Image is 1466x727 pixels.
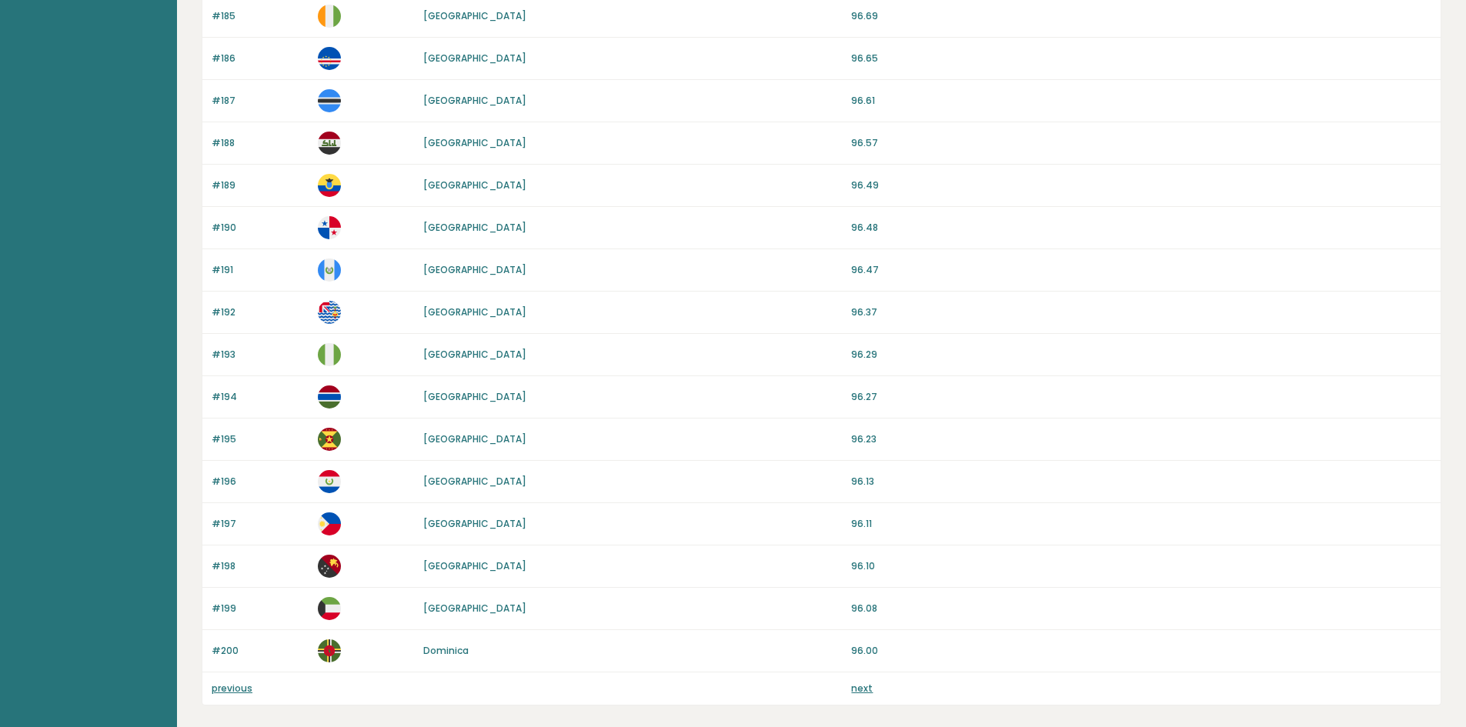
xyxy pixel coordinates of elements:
[851,682,873,695] a: next
[851,644,1431,658] p: 96.00
[318,216,341,239] img: pa.svg
[851,263,1431,277] p: 96.47
[851,94,1431,108] p: 96.61
[212,305,309,319] p: #192
[212,390,309,404] p: #194
[423,263,526,276] a: [GEOGRAPHIC_DATA]
[423,644,469,657] a: Dominica
[212,602,309,615] p: #199
[851,9,1431,23] p: 96.69
[318,470,341,493] img: py.svg
[318,5,341,28] img: ci.svg
[423,305,526,318] a: [GEOGRAPHIC_DATA]
[212,432,309,446] p: #195
[212,517,309,531] p: #197
[212,136,309,150] p: #188
[212,644,309,658] p: #200
[318,301,341,324] img: io.svg
[318,343,341,366] img: ng.svg
[423,475,526,488] a: [GEOGRAPHIC_DATA]
[423,9,526,22] a: [GEOGRAPHIC_DATA]
[212,178,309,192] p: #189
[423,432,526,445] a: [GEOGRAPHIC_DATA]
[851,52,1431,65] p: 96.65
[423,390,526,403] a: [GEOGRAPHIC_DATA]
[212,348,309,362] p: #193
[212,559,309,573] p: #198
[318,428,341,451] img: gd.svg
[212,94,309,108] p: #187
[212,221,309,235] p: #190
[318,639,341,662] img: dm.svg
[212,9,309,23] p: #185
[423,348,526,361] a: [GEOGRAPHIC_DATA]
[423,517,526,530] a: [GEOGRAPHIC_DATA]
[318,555,341,578] img: pg.svg
[318,597,341,620] img: kw.svg
[851,348,1431,362] p: 96.29
[423,221,526,234] a: [GEOGRAPHIC_DATA]
[318,89,341,112] img: bw.svg
[851,221,1431,235] p: 96.48
[423,178,526,192] a: [GEOGRAPHIC_DATA]
[851,475,1431,489] p: 96.13
[423,52,526,65] a: [GEOGRAPHIC_DATA]
[851,390,1431,404] p: 96.27
[318,385,341,409] img: gm.svg
[851,432,1431,446] p: 96.23
[212,263,309,277] p: #191
[423,136,526,149] a: [GEOGRAPHIC_DATA]
[851,136,1431,150] p: 96.57
[851,559,1431,573] p: 96.10
[318,174,341,197] img: ec.svg
[212,682,252,695] a: previous
[212,475,309,489] p: #196
[851,178,1431,192] p: 96.49
[423,94,526,107] a: [GEOGRAPHIC_DATA]
[851,305,1431,319] p: 96.37
[318,258,341,282] img: gt.svg
[212,52,309,65] p: #186
[318,47,341,70] img: cv.svg
[851,602,1431,615] p: 96.08
[851,517,1431,531] p: 96.11
[423,602,526,615] a: [GEOGRAPHIC_DATA]
[318,512,341,535] img: ph.svg
[423,559,526,572] a: [GEOGRAPHIC_DATA]
[318,132,341,155] img: iq.svg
